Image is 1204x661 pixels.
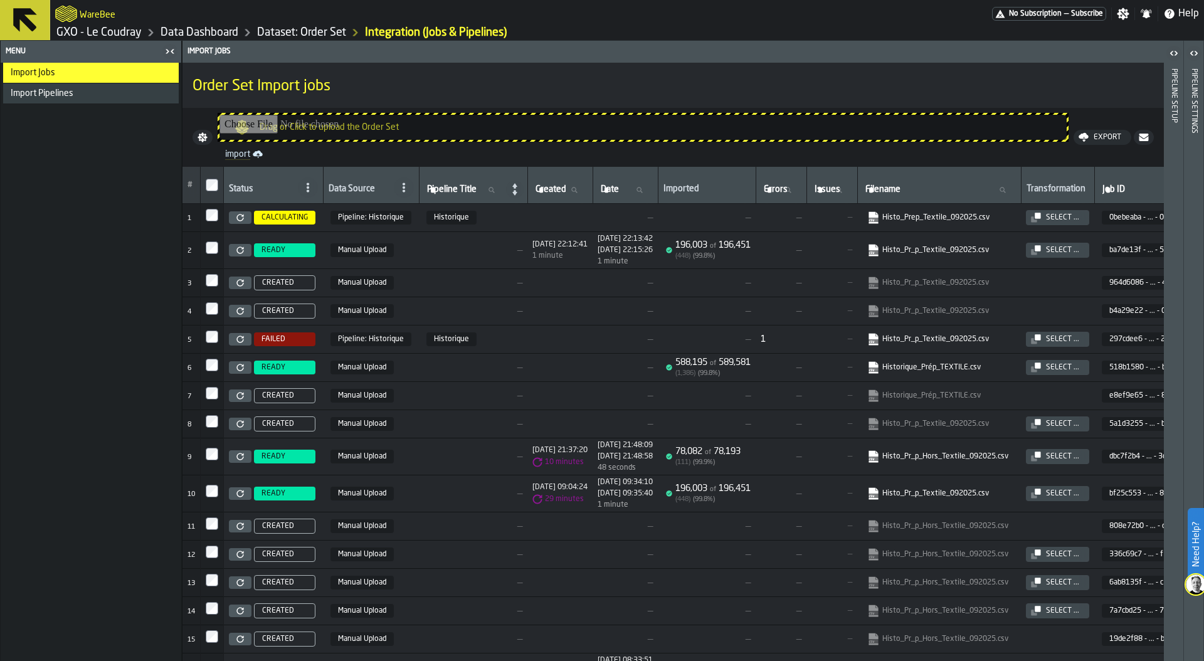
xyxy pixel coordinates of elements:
[330,487,394,500] span: Manual Upload
[206,602,218,615] input: InputCheckbox-label-react-aria5068468113-:rl3:
[1027,184,1089,196] div: Transformation
[80,8,115,20] h2: Sub Title
[865,546,1013,563] span: Histo_Pr_p_Hors_Textile_092025.csv
[867,520,1008,532] a: link-to-null
[206,179,218,191] input: InputCheckbox-label-react-aria5068468113-:rkb:
[693,459,715,466] span: ( 99.9 %)
[1041,452,1084,461] div: Select ...
[193,77,330,97] span: Order Set Import jobs
[3,83,179,104] li: menu Import Pipelines
[761,306,801,316] span: —
[761,452,801,462] span: —
[811,335,852,344] span: —
[865,274,1013,292] span: Histo_Pr_p_Textile_092025.csv
[330,632,394,646] span: Manual Upload
[532,483,588,492] div: Updated: N/A Created: N/A
[262,578,294,587] span: CREATED
[865,574,1013,591] span: Histo_Pr_p_Hors_Textile_092025.csv
[811,363,852,372] span: —
[663,306,751,316] span: —
[1064,9,1069,18] span: —
[811,391,852,400] span: —
[1112,8,1134,20] label: button-toggle-Settings
[812,182,852,198] input: label
[1109,452,1196,461] span: dbc7f2b4 - ... - 3c98cf87
[330,361,394,374] span: Manual Upload
[330,304,394,318] span: Manual Upload
[261,246,285,255] span: READY
[992,7,1106,21] div: Menu Subscription
[598,478,653,487] div: Updated: N/A Created: N/A
[598,235,653,243] div: Updated: N/A Created: N/A
[867,487,1008,500] a: link-to-https://s3.eu-west-1.amazonaws.com/import.app.warebee.com/bf25c553-a7cd-41c1-805c-b4938d7...
[663,419,751,429] span: —
[598,213,653,223] span: —
[251,361,318,374] a: READY
[206,517,218,530] label: InputCheckbox-label-react-aria5068468113-:rl0:
[865,602,1013,620] span: Histo_Pr_p_Hors_Textile_092025.csv
[206,302,218,315] input: InputCheckbox-label-react-aria5068468113-:rkp:
[761,278,801,288] span: —
[598,246,653,255] span: 1758662126203
[330,519,394,533] span: Manual Upload
[206,574,218,586] input: InputCheckbox-label-react-aria5068468113-:rl2:
[675,253,690,260] span: ( 448 )
[206,274,218,287] input: InputCheckbox-label-react-aria5068468113-:rko:
[867,277,1008,289] a: link-to-null
[1170,66,1178,658] div: Pipeline Setup
[182,63,1164,108] div: title-Order Set Import jobs
[1178,6,1199,21] span: Help
[229,184,295,196] div: Status
[187,181,193,189] span: #
[1184,41,1203,661] header: Pipeline Settings
[1102,184,1125,194] span: label
[865,387,1013,405] span: Historique_Prép_TEXTILE.csv
[532,240,588,249] div: Updated: N/A Created: N/A
[424,452,522,462] span: —
[161,26,238,40] a: link-to-/wh/i/efd9e906-5eb9-41af-aac9-d3e075764b8d/data
[532,251,588,260] div: Time between creation and start (import delay / Re-Import)
[598,452,653,461] span: 1758660538415
[424,245,522,255] span: —
[532,446,588,455] div: Updated: N/A Created: N/A
[1026,243,1089,258] button: button-Select ...
[532,483,588,492] span: 1758182664911
[330,243,394,257] span: Manual Upload
[865,209,1013,226] span: Histo_Prep_Textile_092025.csv
[1,41,181,63] header: Menu
[206,415,218,428] input: InputCheckbox-label-react-aria5068468113-:rkt:
[1026,449,1089,464] button: button-Select ...
[1041,578,1084,587] div: Select ...
[206,546,218,558] input: InputCheckbox-label-react-aria5068468113-:rl1:
[1089,133,1126,142] div: Export
[867,333,1008,346] a: link-to-https://s3.eu-west-1.amazonaws.com/import.app.warebee.com/297cdee6-af18-44ba-903c-27a825e...
[675,357,751,368] div: 588,195 589,581
[675,484,751,494] div: 196,003 196,451
[1026,603,1089,618] button: button-Select ...
[598,478,653,487] span: 1758184450059
[206,209,218,221] input: InputCheckbox-label-react-aria5068468113-:rkm:
[1135,8,1158,20] label: button-toggle-Notifications
[11,68,55,78] span: Import Jobs
[865,485,1013,502] span: Histo_Pr_p_Textile_092025.csv
[1109,246,1196,255] span: ba7de13f - ... - 56b966a3
[251,450,318,463] a: READY
[1026,547,1089,562] button: button-Select ...
[206,330,218,343] input: InputCheckbox-label-react-aria5068468113-:rkq:
[598,235,653,243] span: 1758662022443
[1109,278,1196,287] span: 964d6086 - ... - 4833d3a4
[206,630,218,643] label: InputCheckbox-label-react-aria5068468113-:rl4:
[867,576,1008,589] a: link-to-null
[187,393,191,400] span: 7
[863,182,1016,198] input: label
[811,246,852,255] span: —
[427,184,477,194] span: label
[426,332,477,346] span: Historique
[1026,416,1089,431] button: button-Select ...
[865,415,1013,433] span: Histo_Pr_p_Textile_092025.csv
[598,452,653,461] div: Updated: N/A Created: N/A
[11,88,73,98] span: Import Pipelines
